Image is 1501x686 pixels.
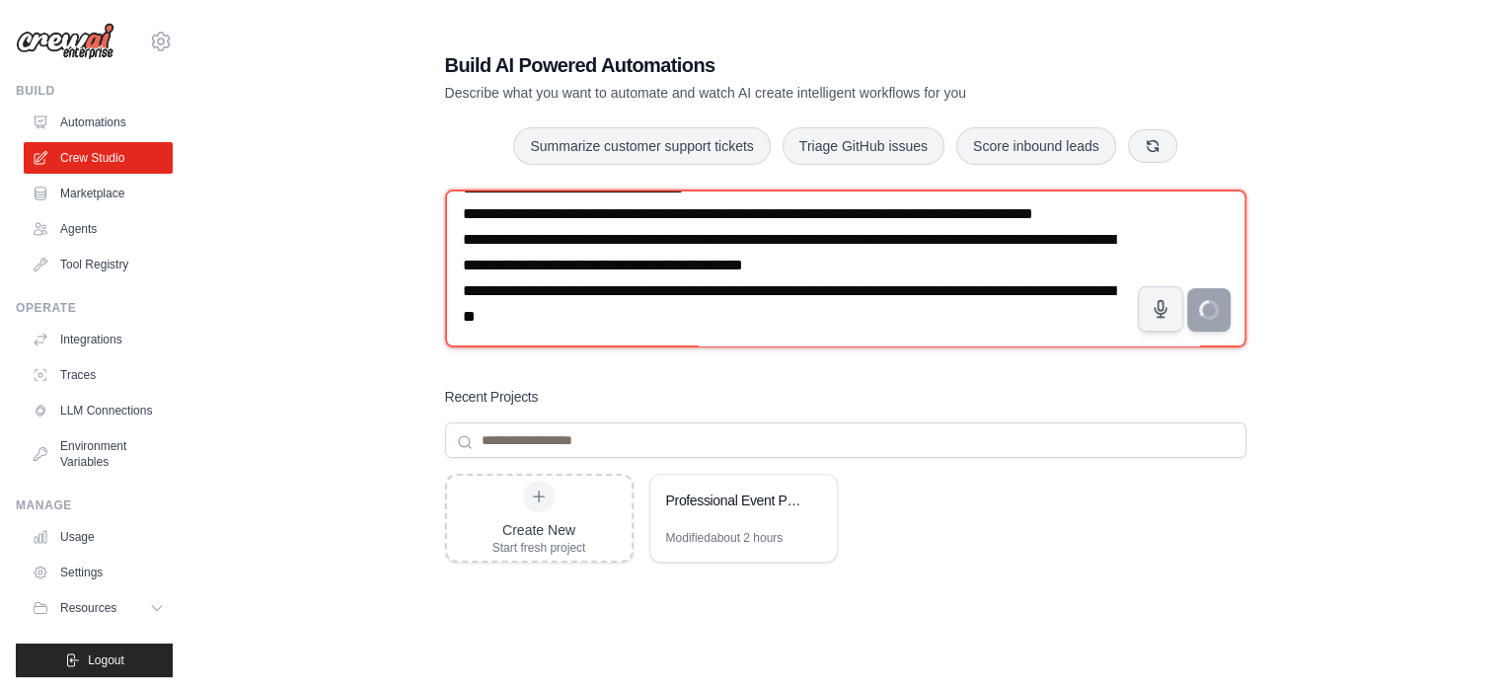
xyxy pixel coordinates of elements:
div: Operate [16,300,173,316]
a: Settings [24,557,173,588]
a: Automations [24,107,173,138]
a: Integrations [24,324,173,355]
a: Marketplace [24,178,173,209]
a: Environment Variables [24,430,173,478]
button: Triage GitHub issues [783,127,944,165]
p: Describe what you want to automate and watch AI create intelligent workflows for you [445,83,1108,103]
button: Get new suggestions [1128,129,1177,163]
button: Resources [24,592,173,624]
button: Summarize customer support tickets [513,127,770,165]
span: Resources [60,600,116,616]
div: Manage [16,497,173,513]
div: Start fresh project [492,540,586,556]
button: Logout [16,644,173,677]
h1: Build AI Powered Automations [445,51,1108,79]
div: Create New [492,520,586,540]
a: LLM Connections [24,395,173,426]
a: Traces [24,359,173,391]
div: Build [16,83,173,99]
a: Usage [24,521,173,553]
img: Logo [16,23,114,60]
div: Modified about 2 hours [666,530,784,546]
a: Agents [24,213,173,245]
iframe: Chat Widget [1402,591,1501,686]
div: Professional Event Planning System [666,491,801,510]
button: Score inbound leads [956,127,1116,165]
button: Click to speak your automation idea [1138,286,1183,332]
h3: Recent Projects [445,387,539,407]
span: Logout [88,652,124,668]
a: Tool Registry [24,249,173,280]
a: Crew Studio [24,142,173,174]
